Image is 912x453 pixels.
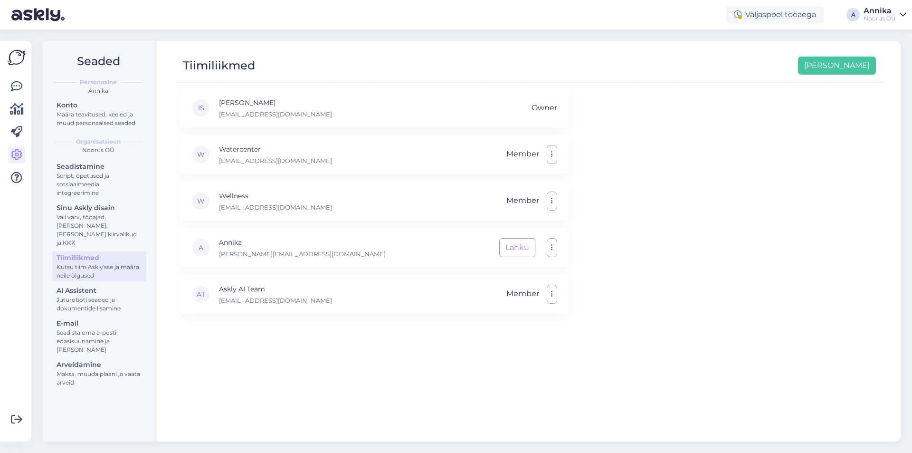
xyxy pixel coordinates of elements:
a: AnnikaNoorus OÜ [864,7,906,22]
img: Askly Logo [8,48,26,67]
div: Seadista oma e-posti edasisuunamine ja [PERSON_NAME] [57,328,142,354]
div: Noorus OÜ [50,146,146,154]
a: TiimiliikmedKutsu tiim Askly'sse ja määra neile õigused [52,251,146,281]
div: Konto [57,100,142,110]
div: W [191,192,210,211]
div: W [191,145,210,164]
a: ArveldamineMaksa, muuda plaani ja vaata arveid [52,358,146,388]
span: Member [506,145,539,164]
p: [EMAIL_ADDRESS][DOMAIN_NAME] [219,156,332,165]
div: Kutsu tiim Askly'sse ja määra neile õigused [57,263,142,280]
div: AT [191,285,210,304]
p: [EMAIL_ADDRESS][DOMAIN_NAME] [219,110,332,118]
p: [PERSON_NAME][EMAIL_ADDRESS][DOMAIN_NAME] [219,250,386,258]
div: A [846,8,860,21]
a: SeadistamineScript, õpetused ja sotsiaalmeedia integreerimine [52,160,146,199]
p: [PERSON_NAME] [219,97,332,108]
button: Lahku [499,238,535,257]
b: Personaalne [80,78,117,87]
a: Sinu Askly disainVali värv, tööajad, [PERSON_NAME], [PERSON_NAME] kiirvalikud ja KKK [52,202,146,249]
div: Määra teavitused, keeled ja muud personaalsed seaded [57,110,142,127]
span: Owner [532,99,557,117]
div: Annika [50,87,146,95]
div: Tiimiliikmed [57,253,142,263]
span: Member [506,192,539,211]
span: Member [506,285,539,304]
div: Script, õpetused ja sotsiaalmeedia integreerimine [57,172,142,197]
a: AI AssistentJuturoboti seaded ja dokumentide lisamine [52,284,146,314]
button: [PERSON_NAME] [798,57,876,75]
p: Annika [219,237,386,248]
div: Sinu Askly disain [57,203,142,213]
h2: Seaded [50,52,146,70]
div: Annika [864,7,896,15]
a: E-mailSeadista oma e-posti edasisuunamine ja [PERSON_NAME] [52,317,146,356]
div: Seadistamine [57,162,142,172]
p: [EMAIL_ADDRESS][DOMAIN_NAME] [219,296,332,305]
p: Askly AI Team [219,284,332,294]
div: Tiimiliikmed [183,57,255,75]
a: KontoMäära teavitused, keeled ja muud personaalsed seaded [52,99,146,129]
p: Watercenter [219,144,332,154]
p: Wellness [219,191,332,201]
div: A [191,238,210,257]
div: Arveldamine [57,360,142,370]
b: Organisatsioon [76,137,121,146]
p: [EMAIL_ADDRESS][DOMAIN_NAME] [219,203,332,212]
div: Maksa, muuda plaani ja vaata arveid [57,370,142,387]
div: Väljaspool tööaega [726,6,824,23]
div: IS [191,98,210,117]
div: Juturoboti seaded ja dokumentide lisamine [57,296,142,313]
div: Noorus OÜ [864,15,896,22]
div: AI Assistent [57,286,142,296]
div: Vali värv, tööajad, [PERSON_NAME], [PERSON_NAME] kiirvalikud ja KKK [57,213,142,247]
div: E-mail [57,318,142,328]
